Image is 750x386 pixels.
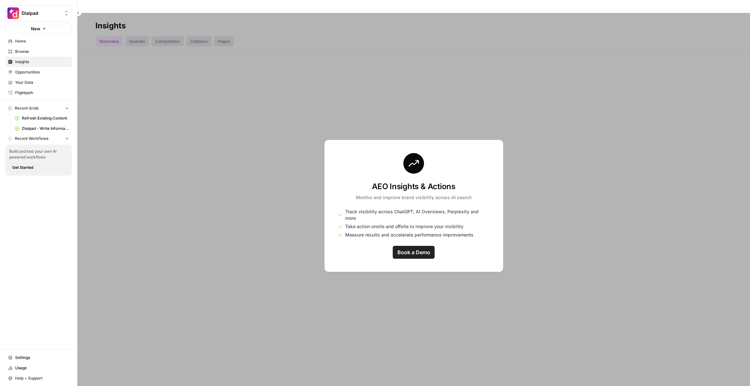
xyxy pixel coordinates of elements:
span: Dialpad - Write Informational Article [22,126,69,131]
button: Recent Workflows [5,134,72,143]
span: Settings [15,355,69,361]
span: Get Started [12,165,33,170]
a: Browse [5,46,72,57]
span: Insights [15,59,69,65]
a: Insights [5,57,72,67]
span: Take action onsite and offsite to improve your visibility [345,223,463,230]
a: Dialpad - Write Informational Article [12,123,72,134]
a: Your Data [5,77,72,88]
span: Recent Workflows [15,136,48,141]
a: Home [5,36,72,46]
h3: AEO Insights & Actions [356,181,472,192]
button: Workspace: Dialpad [5,5,72,21]
button: Help + Support [5,373,72,383]
img: Dialpad Logo [7,7,19,19]
a: Usage [5,363,72,373]
p: Monitor and improve brand visibility across AI search [356,194,472,201]
span: New [31,25,40,32]
span: Flightpath [15,90,69,96]
a: Book a Demo [393,246,435,259]
span: Your Data [15,80,69,85]
a: Flightpath [5,88,72,98]
span: Usage [15,365,69,371]
span: Browse [15,49,69,54]
button: New [5,24,72,34]
span: Book a Demo [397,248,430,256]
span: Opportunities [15,69,69,75]
span: Build and test your own AI powered workflows [9,149,68,160]
span: Recent Grids [15,105,38,111]
button: Recent Grids [5,103,72,113]
span: Help + Support [15,375,69,381]
span: Measure results and accelerate performance improvements [345,232,473,238]
span: Track visibility across ChatGPT, AI Overviews, Perplexity and more [345,208,490,221]
span: Home [15,38,69,44]
span: Refresh Existing Content [22,115,69,121]
a: Refresh Existing Content [12,113,72,123]
a: Settings [5,352,72,363]
a: Opportunities [5,67,72,77]
span: Dialpad [22,10,61,16]
button: Get Started [9,163,36,172]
